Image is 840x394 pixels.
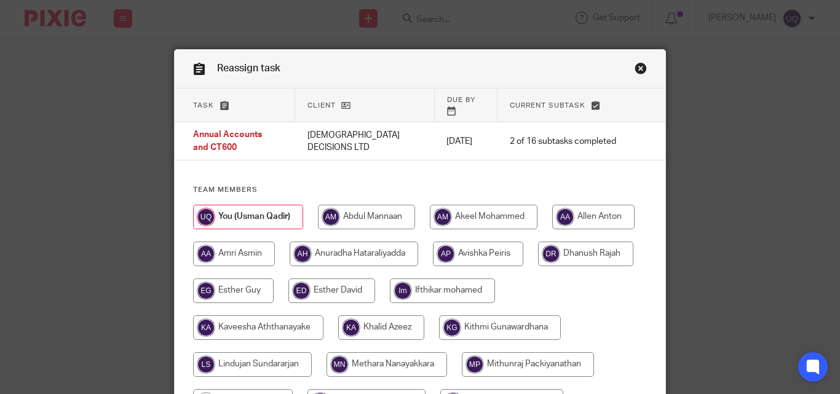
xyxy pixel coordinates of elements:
p: [DATE] [446,135,485,148]
span: Task [193,102,214,109]
span: Reassign task [217,63,280,73]
p: [DEMOGRAPHIC_DATA] DECISIONS LTD [307,129,422,154]
a: Close this dialog window [635,62,647,79]
span: Client [307,102,336,109]
h4: Team members [193,185,647,195]
span: Due by [447,97,475,103]
td: 2 of 16 subtasks completed [497,122,628,160]
span: Annual Accounts and CT600 [193,131,262,152]
span: Current subtask [510,102,585,109]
